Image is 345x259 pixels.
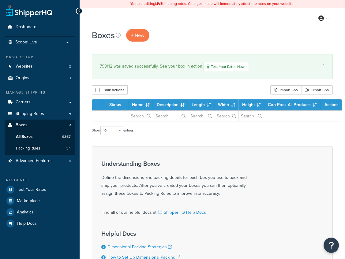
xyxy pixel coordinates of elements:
a: Test Your Rates Now! [203,62,249,71]
input: Search [128,111,153,121]
a: Analytics [5,207,75,218]
span: Advanced Features [16,158,53,164]
div: Find all of our helpful docs at: [101,204,254,216]
li: Origins [5,72,75,84]
a: Marketplace [5,195,75,206]
a: Advanced Features 4 [5,155,75,167]
b: LIVE [155,1,163,6]
a: ShipperHQ Help Docs [157,209,206,216]
a: Websites 2 [5,61,75,72]
div: Basic Setup [5,54,75,60]
span: 1 [70,76,71,81]
span: 4 [69,158,71,164]
a: All Boxes 9367 [5,131,75,142]
div: Import CSV [270,85,302,94]
h1: Boxes [92,29,115,41]
span: Help Docs [17,221,37,226]
span: Scope: Live [15,40,37,45]
a: ShipperHQ Home [6,5,52,17]
a: Packing Rules 34 [5,143,75,154]
input: Search [214,111,238,121]
button: Open Resource Center [324,238,339,253]
span: Packing Rules [16,146,40,151]
div: Resources [5,178,75,183]
select: Showentries [100,126,123,135]
input: Search [238,111,264,121]
a: Help Docs [5,218,75,229]
input: Search [188,111,214,121]
th: Description [153,99,188,110]
div: 793112 was saved successfully. See your box in action [100,62,325,71]
a: Test Your Rates [5,184,75,195]
th: Name [128,99,153,110]
span: Dashboard [16,24,36,30]
li: All Boxes [5,131,75,142]
span: 2 [69,64,71,69]
span: Websites [16,64,33,69]
span: Analytics [17,210,34,215]
button: Bulk Actions [92,85,128,94]
th: Width [214,99,238,110]
th: Status [102,99,128,110]
div: Manage Shipping [5,90,75,95]
span: All Boxes [16,134,32,139]
span: Origins [16,76,29,81]
li: Websites [5,61,75,72]
span: Shipping Rules [16,111,44,117]
li: Advanced Features [5,155,75,167]
span: 34 [66,146,71,151]
th: Length [188,99,214,110]
a: × [322,62,325,67]
span: Marketplace [17,198,40,204]
div: Define the dimensions and packing details for each box you use to pack and ship your products. Af... [101,160,254,198]
span: + New [131,32,144,39]
th: Can Pack All Products [264,99,320,110]
h3: Understanding Boxes [101,160,254,167]
label: Show entries [92,126,133,135]
a: Export CSV [302,85,333,94]
th: Actions [320,99,342,110]
input: Search [153,111,188,121]
h3: Helpful Docs [101,230,197,237]
a: Shipping Rules [5,108,75,120]
a: Dashboard [5,21,75,33]
span: Carriers [16,100,31,105]
li: Packing Rules [5,143,75,154]
a: Carriers [5,97,75,108]
a: + New [126,29,149,42]
span: 9367 [62,134,71,139]
span: Test Your Rates [17,187,46,192]
a: Dimensional Packing Strategies [107,244,172,250]
a: Origins 1 [5,72,75,84]
span: Boxes [16,123,28,128]
li: Boxes [5,120,75,154]
a: Boxes [5,120,75,131]
th: Height [238,99,264,110]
